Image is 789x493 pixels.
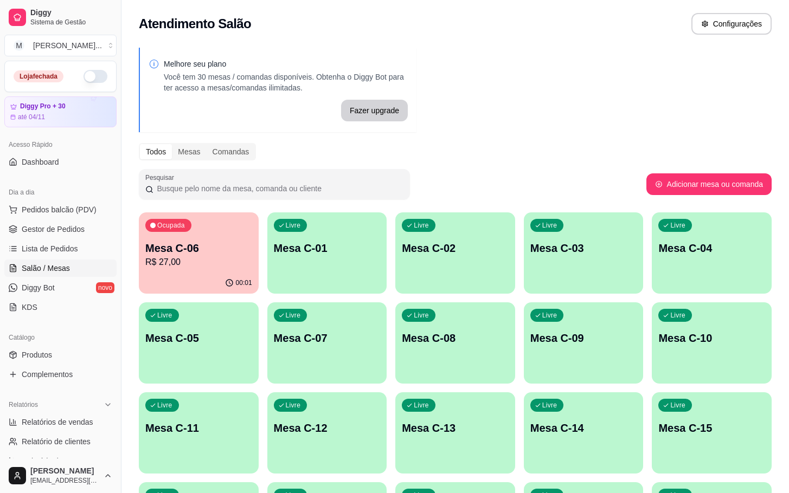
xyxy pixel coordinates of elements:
[22,349,52,360] span: Produtos
[274,241,381,256] p: Mesa C-01
[22,204,97,215] span: Pedidos balcão (PDV)
[524,392,644,473] button: LivreMesa C-14
[670,401,685,410] p: Livre
[395,392,515,473] button: LivreMesa C-13
[658,241,765,256] p: Mesa C-04
[145,330,252,346] p: Mesa C-05
[139,15,251,33] h2: Atendimento Salão
[164,59,408,69] p: Melhore seu plano
[646,173,772,195] button: Adicionar mesa ou comanda
[414,311,429,320] p: Livre
[524,302,644,384] button: LivreMesa C-09
[4,96,117,127] a: Diggy Pro + 30até 04/11
[4,153,117,171] a: Dashboard
[652,212,772,294] button: LivreMesa C-04
[542,311,557,320] p: Livre
[530,241,637,256] p: Mesa C-03
[4,35,117,56] button: Select a team
[286,311,301,320] p: Livre
[4,279,117,296] a: Diggy Botnovo
[267,392,387,473] button: LivreMesa C-12
[140,144,172,159] div: Todos
[30,476,99,485] span: [EMAIL_ADDRESS][DOMAIN_NAME]
[524,212,644,294] button: LivreMesa C-03
[172,144,206,159] div: Mesas
[33,40,102,51] div: [PERSON_NAME] ...
[670,311,685,320] p: Livre
[9,400,38,409] span: Relatórios
[30,18,112,27] span: Sistema de Gestão
[274,420,381,436] p: Mesa C-12
[4,452,117,470] a: Relatório de mesas
[22,436,91,447] span: Relatório de clientes
[652,392,772,473] button: LivreMesa C-15
[22,224,85,235] span: Gestor de Pedidos
[395,302,515,384] button: LivreMesa C-08
[145,173,178,182] label: Pesquisar
[4,184,117,201] div: Dia a dia
[4,299,117,316] a: KDS
[20,102,66,111] article: Diggy Pro + 30
[670,221,685,230] p: Livre
[530,330,637,346] p: Mesa C-09
[4,433,117,450] a: Relatório de clientes
[22,282,55,293] span: Diggy Bot
[652,302,772,384] button: LivreMesa C-10
[267,212,387,294] button: LivreMesa C-01
[139,212,259,294] button: OcupadaMesa C-06R$ 27,0000:01
[153,183,403,194] input: Pesquisar
[414,221,429,230] p: Livre
[207,144,255,159] div: Comandas
[4,260,117,277] a: Salão / Mesas
[286,401,301,410] p: Livre
[157,401,172,410] p: Livre
[691,13,772,35] button: Configurações
[4,136,117,153] div: Acesso Rápido
[18,113,45,121] article: até 04/11
[236,278,252,287] p: 00:01
[4,329,117,346] div: Catálogo
[402,330,509,346] p: Mesa C-08
[145,420,252,436] p: Mesa C-11
[139,392,259,473] button: LivreMesa C-11
[341,100,408,121] button: Fazer upgrade
[4,413,117,431] a: Relatórios de vendas
[30,466,99,476] span: [PERSON_NAME]
[658,330,765,346] p: Mesa C-10
[274,330,381,346] p: Mesa C-07
[157,221,185,230] p: Ocupada
[530,420,637,436] p: Mesa C-14
[267,302,387,384] button: LivreMesa C-07
[22,456,87,466] span: Relatório de mesas
[402,241,509,256] p: Mesa C-02
[542,401,557,410] p: Livre
[22,302,37,313] span: KDS
[4,346,117,364] a: Produtos
[30,8,112,18] span: Diggy
[22,263,70,274] span: Salão / Mesas
[4,220,117,238] a: Gestor de Pedidos
[414,401,429,410] p: Livre
[14,70,63,82] div: Loja fechada
[22,157,59,167] span: Dashboard
[658,420,765,436] p: Mesa C-15
[286,221,301,230] p: Livre
[402,420,509,436] p: Mesa C-13
[395,212,515,294] button: LivreMesa C-02
[139,302,259,384] button: LivreMesa C-05
[84,70,107,83] button: Alterar Status
[22,417,93,427] span: Relatórios de vendas
[14,40,24,51] span: M
[157,311,172,320] p: Livre
[542,221,557,230] p: Livre
[164,72,408,93] p: Você tem 30 mesas / comandas disponíveis. Obtenha o Diggy Bot para ter acesso a mesas/comandas il...
[4,463,117,489] button: [PERSON_NAME][EMAIL_ADDRESS][DOMAIN_NAME]
[4,366,117,383] a: Complementos
[4,240,117,257] a: Lista de Pedidos
[4,201,117,218] button: Pedidos balcão (PDV)
[145,241,252,256] p: Mesa C-06
[22,243,78,254] span: Lista de Pedidos
[145,256,252,269] p: R$ 27,00
[22,369,73,380] span: Complementos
